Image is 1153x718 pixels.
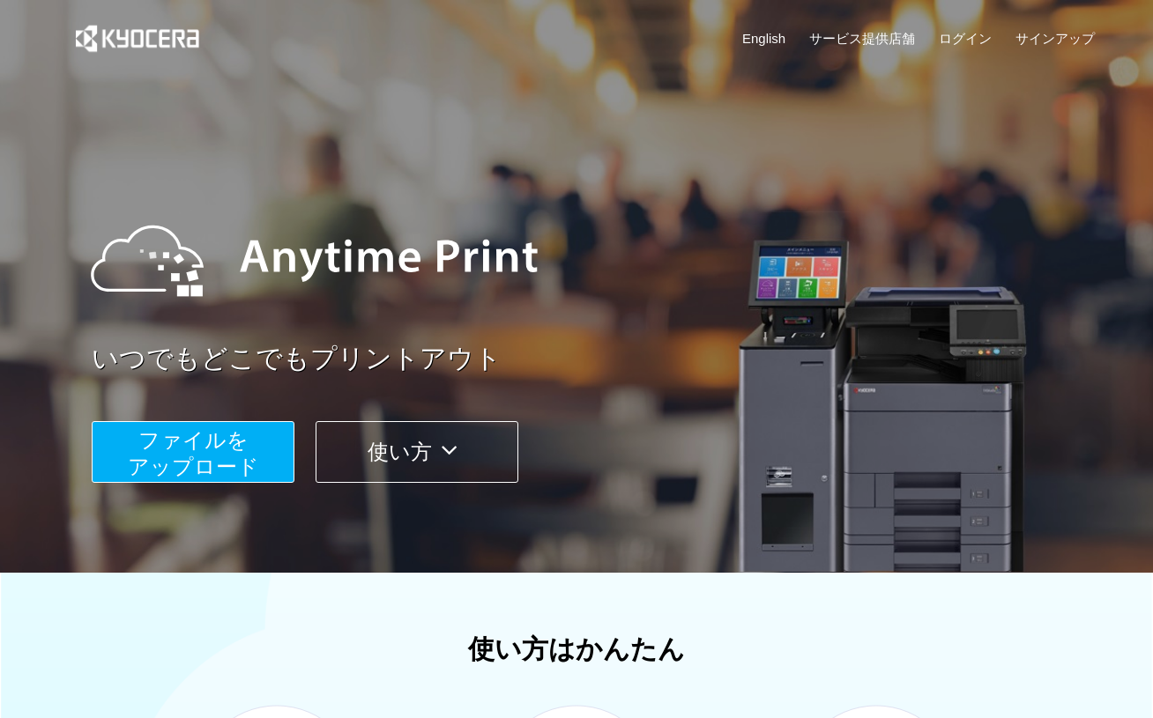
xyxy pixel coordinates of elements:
[939,29,992,48] a: ログイン
[742,29,785,48] a: English
[92,340,1105,378] a: いつでもどこでもプリントアウト
[316,421,518,483] button: 使い方
[92,421,294,483] button: ファイルを​​アップロード
[128,428,259,478] span: ファイルを ​​アップロード
[809,29,915,48] a: サービス提供店舗
[1015,29,1095,48] a: サインアップ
